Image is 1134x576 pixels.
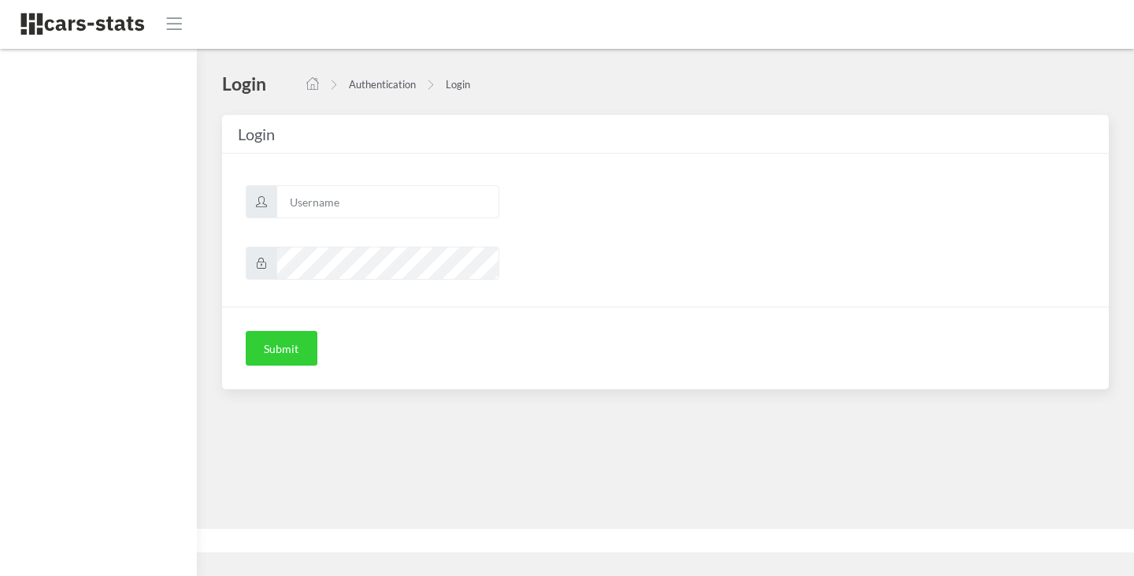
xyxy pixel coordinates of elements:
[446,78,470,91] a: Login
[246,331,317,366] button: Submit
[238,124,275,143] span: Login
[349,78,416,91] a: Authentication
[20,12,146,36] img: navbar brand
[222,72,266,95] h4: Login
[276,185,499,218] input: Username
